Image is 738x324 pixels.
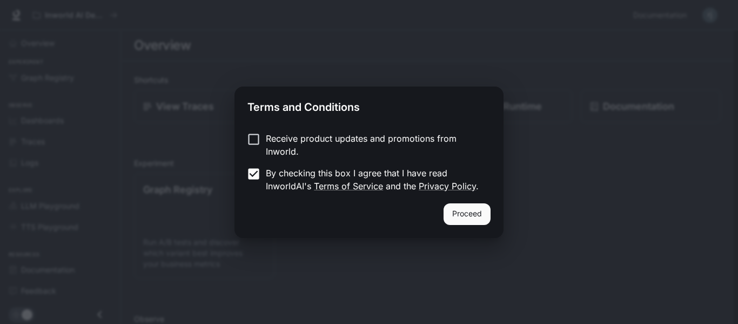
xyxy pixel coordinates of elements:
[314,181,383,191] a: Terms of Service
[419,181,476,191] a: Privacy Policy
[266,167,482,193] p: By checking this box I agree that I have read InworldAI's and the .
[444,203,491,225] button: Proceed
[234,87,504,123] h2: Terms and Conditions
[266,132,482,158] p: Receive product updates and promotions from Inworld.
